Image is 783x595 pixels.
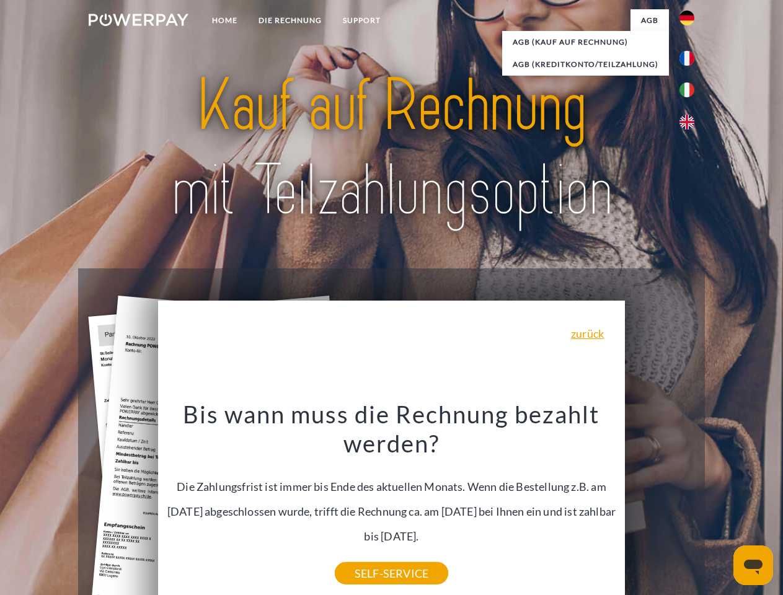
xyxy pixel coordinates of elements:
[679,51,694,66] img: fr
[679,115,694,130] img: en
[332,9,391,32] a: SUPPORT
[679,11,694,25] img: de
[502,53,669,76] a: AGB (Kreditkonto/Teilzahlung)
[89,14,188,26] img: logo-powerpay-white.svg
[248,9,332,32] a: DIE RECHNUNG
[335,562,448,584] a: SELF-SERVICE
[166,399,618,573] div: Die Zahlungsfrist ist immer bis Ende des aktuellen Monats. Wenn die Bestellung z.B. am [DATE] abg...
[733,545,773,585] iframe: Schaltfläche zum Öffnen des Messaging-Fensters
[201,9,248,32] a: Home
[630,9,669,32] a: agb
[118,59,665,237] img: title-powerpay_de.svg
[571,328,604,339] a: zurück
[679,82,694,97] img: it
[502,31,669,53] a: AGB (Kauf auf Rechnung)
[166,399,618,459] h3: Bis wann muss die Rechnung bezahlt werden?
